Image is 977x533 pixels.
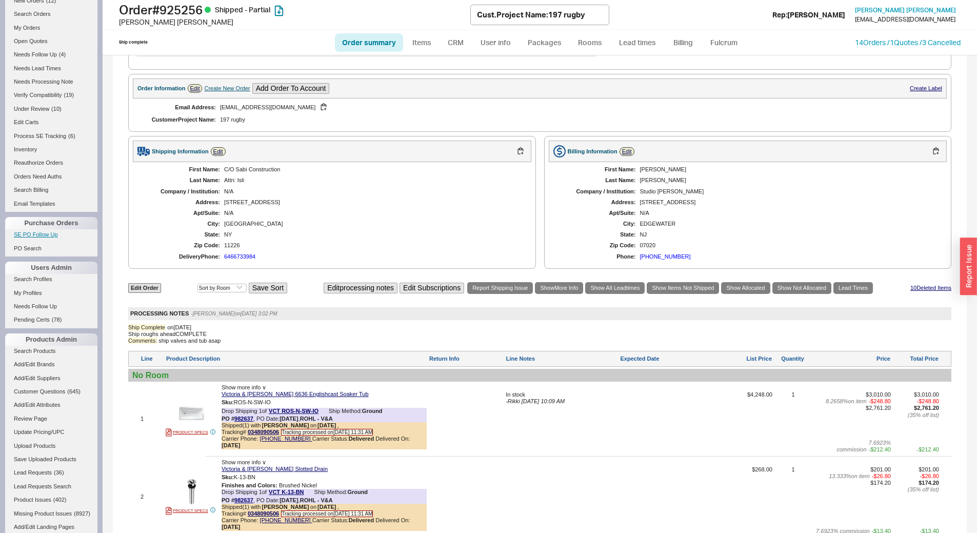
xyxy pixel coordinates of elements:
a: Show Not Allocated [772,282,831,294]
span: Tracking processed on [DATE] 11:31 AM [281,429,373,436]
b: ROHL - V&A [300,497,333,503]
a: Show Items Not Shipped [647,282,719,294]
span: 13.333 % on item [829,473,870,480]
div: N/A [224,210,521,216]
a: User info [473,33,519,52]
span: Tracking processed on [DATE] 11:31 AM [281,510,373,517]
a: 0348090506 [248,510,279,517]
a: Report Shipping Issue [467,282,533,294]
a: Open Quotes [5,36,97,47]
a: Show All Leadtimes [585,282,645,294]
div: City: [143,221,220,227]
a: My Profiles [5,288,97,299]
span: Lead Requests [14,469,52,476]
a: Items [405,33,438,52]
span: Comments: [128,338,157,344]
a: Pending Certs(78) [5,314,97,325]
span: - Rikki [DATE] 10:09 AM [506,398,565,404]
a: Edit [188,84,203,93]
span: 8.2658 % on item [826,398,867,405]
div: , PO Date: , [222,416,333,422]
div: N/A [640,210,937,216]
a: Customer Questions(645) [5,386,97,397]
div: EDGEWATER [640,221,937,227]
div: Line Notes [506,356,619,362]
a: [PHONE_NUMBER] [260,517,312,523]
div: City: [559,221,636,227]
span: Under Review [14,106,49,112]
div: Address: [143,199,220,206]
div: NY [224,231,521,238]
a: VCT K-13-BN [269,489,304,497]
div: 1 [141,416,164,422]
a: PRODUCT SPECS [166,428,208,437]
div: Rep: [PERSON_NAME] [772,10,845,20]
a: Needs Follow Up(4) [5,49,97,60]
div: C/O Sabi Construction [224,166,521,173]
div: Line [141,356,164,362]
span: ( 6 ) [68,133,75,139]
b: Ground [347,489,368,495]
a: Needs Processing Note [5,76,97,87]
button: ShowMore Info [535,282,583,294]
img: Rossendale_dropin_top_EMAIL_totzi1 [179,401,204,426]
span: 7.6923 % commission [836,440,891,452]
a: Create Label [910,85,942,91]
b: ROHL - V&A [300,416,333,422]
div: [EMAIL_ADDRESS][DOMAIN_NAME] [855,16,955,23]
div: Price [813,356,890,362]
span: Customer Questions [14,388,65,394]
span: $4,248.00 [716,391,772,453]
div: Shipped ( 1 ) with on , [222,504,427,510]
span: Delivered On: [222,436,410,448]
a: Packages [521,33,569,52]
span: Tracking# [222,510,279,517]
span: ( 19 ) [64,92,74,98]
a: Inventory [5,144,97,155]
button: Save Sort [249,283,287,293]
span: Product Issues [14,497,51,503]
b: [DATE] [280,497,298,503]
a: 14Orders /1Quotes /3 Cancelled [855,38,961,47]
span: Show more info ∨ [222,459,266,465]
div: [PERSON_NAME] [PERSON_NAME] [119,17,470,27]
a: Save Uploaded Products [5,454,97,465]
h1: Order # 925256 [119,3,470,17]
a: Lead Requests(36) [5,467,97,478]
a: Order summary [335,33,403,52]
span: ( 645 ) [67,388,81,394]
div: Company / Institution: [143,188,220,195]
b: [DATE] [222,524,240,530]
a: 0348090506 [248,429,279,435]
span: ( 4 ) [59,51,66,57]
a: Verify Compatibility(19) [5,90,97,101]
div: Products Admin [5,333,97,346]
div: In stock [506,391,618,398]
span: ROS-N-SW-IO [234,399,271,405]
div: Billing Information [568,148,617,155]
b: [PERSON_NAME] [262,422,309,429]
b: Delivered [349,517,374,523]
div: Cust. Project Name : 197 rugby [477,9,585,20]
span: $2,761.20 [866,405,891,411]
span: $201.00 [919,466,939,472]
a: VCT ROS-N-SW-IO [269,408,318,416]
div: Email Address: [149,104,216,111]
a: PRODUCT SPECS [166,507,208,515]
a: Under Review(10) [5,104,97,114]
span: - $26.80 [872,473,891,480]
b: Delivered [349,436,374,442]
a: Edit Carts [5,117,97,128]
div: State: [143,231,220,238]
div: ( 35 % off list) [893,486,939,493]
div: Quantity [781,356,804,362]
span: [PERSON_NAME] [PERSON_NAME] [855,6,956,14]
b: [DATE] [222,442,240,448]
div: [STREET_ADDRESS] [640,199,937,206]
span: Delivered On: [222,517,410,530]
div: - [PERSON_NAME] on [DATE] 3:02 PM [191,311,277,317]
div: [STREET_ADDRESS] [224,199,521,206]
div: [PERSON_NAME] [640,177,937,184]
a: 10Deleted Items [910,285,951,291]
div: ( 35 % off list) [893,412,939,419]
